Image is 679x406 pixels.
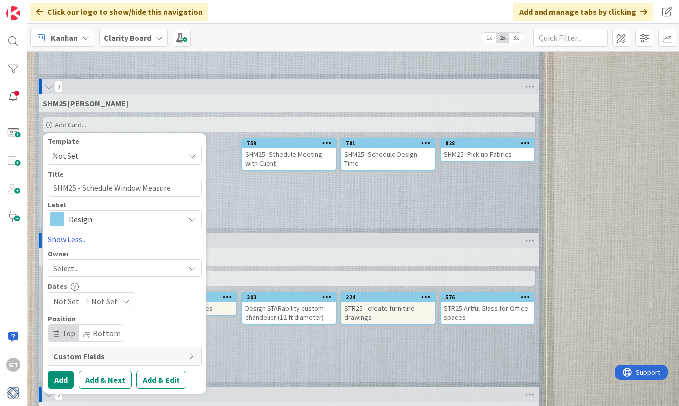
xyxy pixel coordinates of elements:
span: Top [62,328,75,338]
div: 781 [346,140,435,147]
span: 2 [55,389,63,401]
div: STR25 - create furniture drawings [341,302,435,324]
span: Add Card... [55,120,86,129]
img: avatar [6,386,20,400]
div: 203Design STARability custom chandelier (12 ft diameter) [242,293,336,324]
div: GT [6,358,20,372]
div: SHM25- Pick up Fabrics [441,148,534,161]
div: 224STR25 - create furniture drawings [341,293,435,324]
div: 781 [341,139,435,148]
div: Add and manage tabs by clicking [513,3,653,21]
span: 2x [496,33,509,43]
div: 759 [247,140,336,147]
div: 759SHM25- Schedule Meeting with Client [242,139,336,170]
span: 1x [482,33,496,43]
textarea: SHM25 - Schedule Window Measure [48,179,202,197]
div: 576 [445,294,534,301]
span: 3x [509,33,523,43]
img: Visit kanbanzone.com [6,6,20,20]
span: Label [48,202,66,208]
span: Bottom [93,328,121,338]
div: 759 [242,139,336,148]
div: 828 [445,140,534,147]
button: Add & Next [79,371,132,389]
label: Title [48,170,64,179]
input: Quick Filter... [533,29,608,47]
div: 203 [242,293,336,302]
div: 224 [341,293,435,302]
span: 3 [55,81,63,93]
span: Dates [48,283,67,290]
b: Clarity Board [104,33,151,43]
div: Design STARability custom chandelier (12 ft diameter) [242,302,336,324]
div: Click our logo to show/hide this navigation [30,3,208,21]
div: 224 [346,294,435,301]
div: SHM25- Schedule Meeting with Client [242,148,336,170]
button: Add [48,371,74,389]
div: SHM25- Schedule Design Time [341,148,435,170]
span: Not Set [91,295,118,307]
div: 576 [441,293,534,302]
div: 203 [247,294,336,301]
span: Template [48,138,79,145]
div: 828SHM25- Pick up Fabrics [441,139,534,161]
span: Owner [48,250,69,257]
span: SHM25 Schmelzle [43,98,128,108]
div: 576STR25 Artful Glass for Office spaces [441,293,534,324]
div: 828 [441,139,534,148]
div: 781SHM25- Schedule Design Time [341,139,435,170]
span: Design [69,212,179,226]
span: Not Set [53,295,79,307]
span: Kanban [51,32,78,44]
div: STR25 Artful Glass for Office spaces [441,302,534,324]
button: Add & Edit [136,371,186,389]
span: Not Set [53,149,177,162]
span: Position [48,315,76,322]
span: Support [21,1,45,13]
span: Custom Fields [53,350,183,362]
span: Select... [53,262,79,274]
a: Show Less... [48,233,202,245]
